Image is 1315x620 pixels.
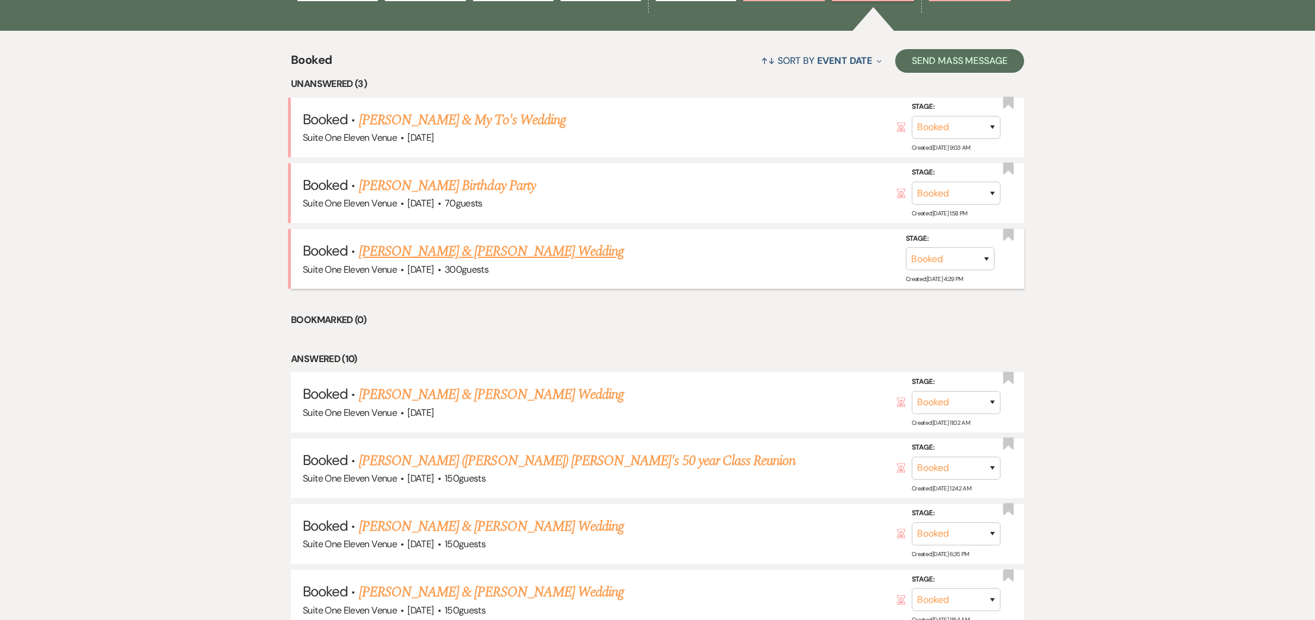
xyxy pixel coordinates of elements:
[912,550,969,558] span: Created: [DATE] 6:35 PM
[303,110,348,128] span: Booked
[906,275,963,283] span: Created: [DATE] 4:29 PM
[912,376,1000,389] label: Stage:
[912,419,970,427] span: Created: [DATE] 11:02 AM
[303,604,397,616] span: Suite One Eleven Venue
[303,176,348,194] span: Booked
[303,241,348,260] span: Booked
[303,472,397,485] span: Suite One Eleven Venue
[303,538,397,550] span: Suite One Eleven Venue
[407,604,433,616] span: [DATE]
[445,472,485,485] span: 150 guests
[912,209,967,217] span: Created: [DATE] 1:58 PM
[291,51,332,76] span: Booked
[291,312,1024,328] li: Bookmarked (0)
[303,451,348,469] span: Booked
[407,131,433,144] span: [DATE]
[756,45,886,76] button: Sort By Event Date
[407,197,433,209] span: [DATE]
[817,54,872,67] span: Event Date
[407,406,433,419] span: [DATE]
[291,76,1024,92] li: Unanswered (3)
[407,472,433,485] span: [DATE]
[912,507,1000,520] label: Stage:
[912,166,1000,179] label: Stage:
[303,516,348,535] span: Booked
[359,582,624,603] a: [PERSON_NAME] & [PERSON_NAME] Wedding
[359,109,566,131] a: [PERSON_NAME] & My To's Wedding
[303,385,348,403] span: Booked
[445,538,485,550] span: 150 guests
[912,485,971,492] span: Created: [DATE] 12:42 AM
[303,263,397,276] span: Suite One Eleven Venue
[359,384,624,405] a: [PERSON_NAME] & [PERSON_NAME] Wedding
[359,516,624,537] a: [PERSON_NAME] & [PERSON_NAME] Wedding
[445,263,488,276] span: 300 guests
[912,441,1000,454] label: Stage:
[912,101,1000,114] label: Stage:
[359,241,624,262] a: [PERSON_NAME] & [PERSON_NAME] Wedding
[445,197,482,209] span: 70 guests
[303,406,397,419] span: Suite One Eleven Venue
[303,582,348,600] span: Booked
[912,144,970,151] span: Created: [DATE] 9:03 AM
[906,233,995,246] label: Stage:
[912,573,1000,586] label: Stage:
[303,197,397,209] span: Suite One Eleven Venue
[895,49,1024,73] button: Send Mass Message
[359,450,796,472] a: [PERSON_NAME] ([PERSON_NAME]) [PERSON_NAME]'s 50 year Class Reunion
[303,131,397,144] span: Suite One Eleven Venue
[445,604,485,616] span: 150 guests
[291,351,1024,367] li: Answered (10)
[359,175,536,196] a: [PERSON_NAME] Birthday Party
[407,263,433,276] span: [DATE]
[761,54,775,67] span: ↑↓
[407,538,433,550] span: [DATE]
